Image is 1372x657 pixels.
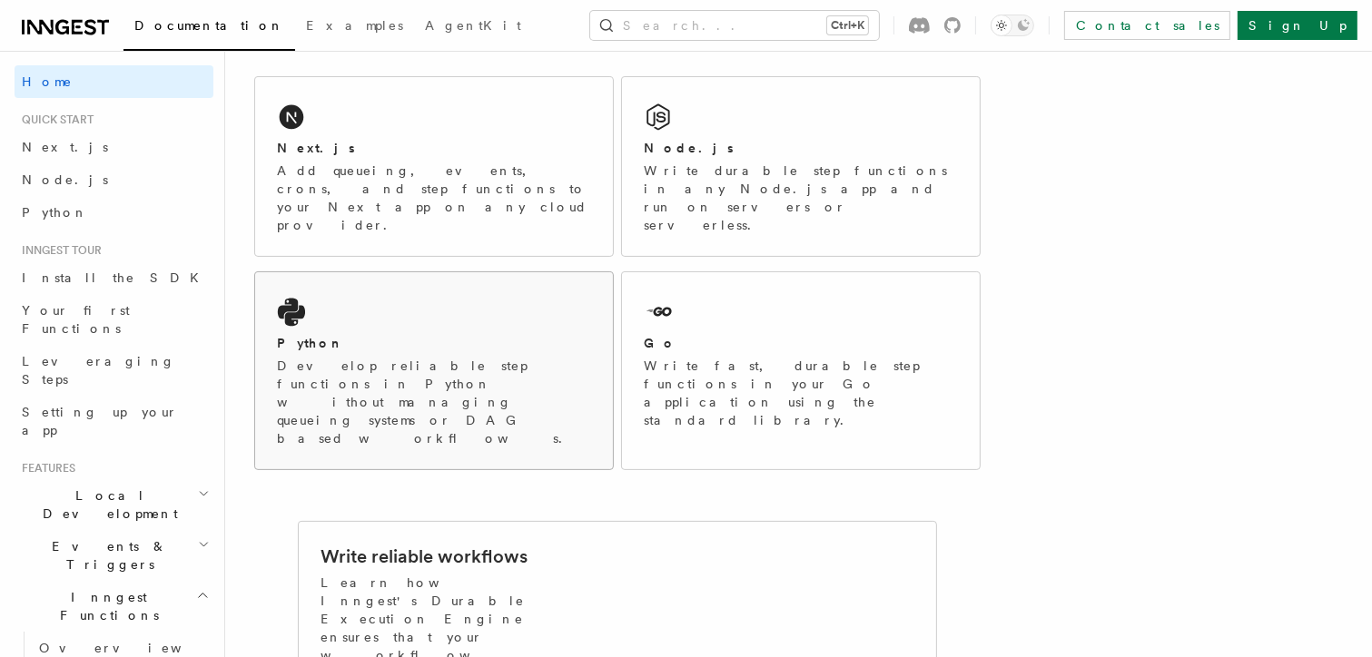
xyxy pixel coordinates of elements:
[277,357,591,447] p: Develop reliable step functions in Python without managing queueing systems or DAG based workflows.
[22,73,73,91] span: Home
[15,163,213,196] a: Node.js
[22,303,130,336] span: Your first Functions
[15,537,198,574] span: Events & Triggers
[295,5,414,49] a: Examples
[15,461,75,476] span: Features
[22,270,210,285] span: Install the SDK
[277,139,355,157] h2: Next.js
[644,139,734,157] h2: Node.js
[15,486,198,523] span: Local Development
[414,5,532,49] a: AgentKit
[15,65,213,98] a: Home
[277,162,591,234] p: Add queueing, events, crons, and step functions to your Next app on any cloud provider.
[1238,11,1357,40] a: Sign Up
[22,205,88,220] span: Python
[827,16,868,34] kbd: Ctrl+K
[306,18,403,33] span: Examples
[425,18,521,33] span: AgentKit
[644,162,958,234] p: Write durable step functions in any Node.js app and run on servers or serverless.
[254,76,614,257] a: Next.jsAdd queueing, events, crons, and step functions to your Next app on any cloud provider.
[590,11,879,40] button: Search...Ctrl+K
[15,588,196,624] span: Inngest Functions
[277,334,344,352] h2: Python
[644,334,676,352] h2: Go
[15,113,94,127] span: Quick start
[15,261,213,294] a: Install the SDK
[22,354,175,387] span: Leveraging Steps
[991,15,1034,36] button: Toggle dark mode
[15,396,213,446] a: Setting up your app
[134,18,284,33] span: Documentation
[15,530,213,581] button: Events & Triggers
[22,140,108,154] span: Next.js
[321,544,528,569] h2: Write reliable workflows
[15,243,102,258] span: Inngest tour
[15,345,213,396] a: Leveraging Steps
[15,131,213,163] a: Next.js
[15,294,213,345] a: Your first Functions
[15,479,213,530] button: Local Development
[621,76,981,257] a: Node.jsWrite durable step functions in any Node.js app and run on servers or serverless.
[22,172,108,187] span: Node.js
[15,196,213,229] a: Python
[123,5,295,51] a: Documentation
[254,271,614,470] a: PythonDevelop reliable step functions in Python without managing queueing systems or DAG based wo...
[15,581,213,632] button: Inngest Functions
[22,405,178,437] span: Setting up your app
[1064,11,1230,40] a: Contact sales
[39,641,226,655] span: Overview
[644,357,958,429] p: Write fast, durable step functions in your Go application using the standard library.
[621,271,981,470] a: GoWrite fast, durable step functions in your Go application using the standard library.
